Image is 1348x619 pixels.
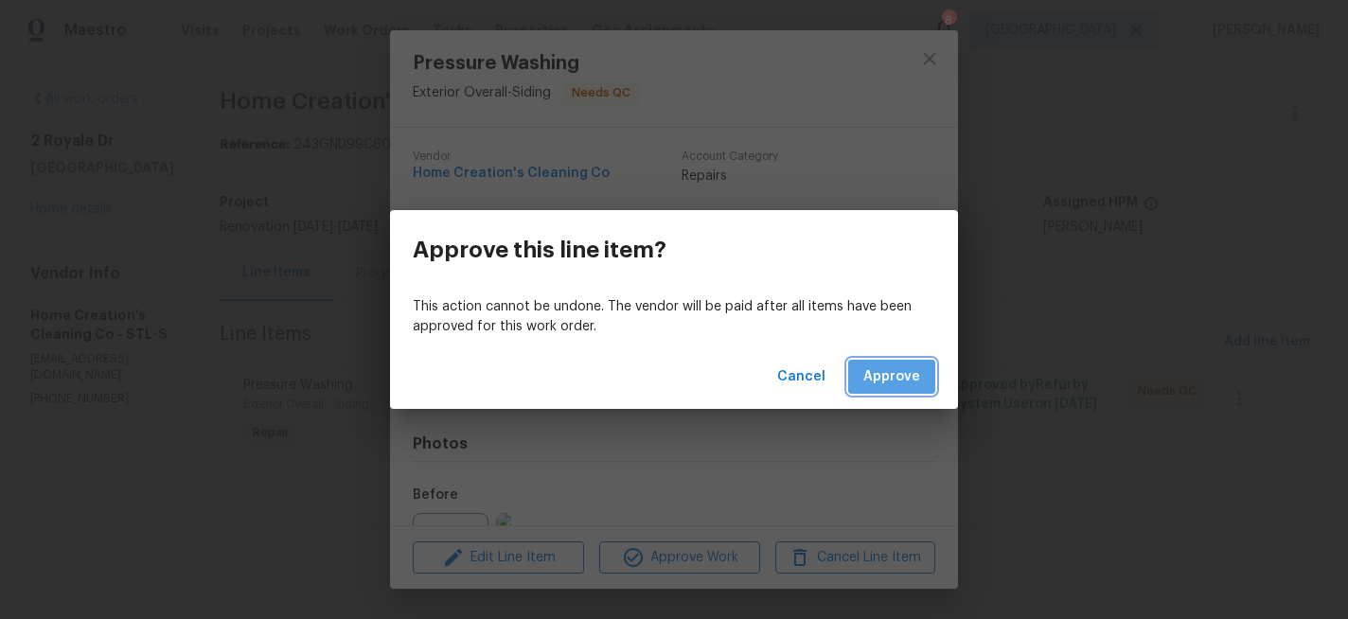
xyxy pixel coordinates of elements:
span: Cancel [777,365,825,389]
button: Approve [848,360,935,395]
button: Cancel [770,360,833,395]
p: This action cannot be undone. The vendor will be paid after all items have been approved for this... [413,297,935,337]
span: Approve [863,365,920,389]
h3: Approve this line item? [413,237,666,263]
